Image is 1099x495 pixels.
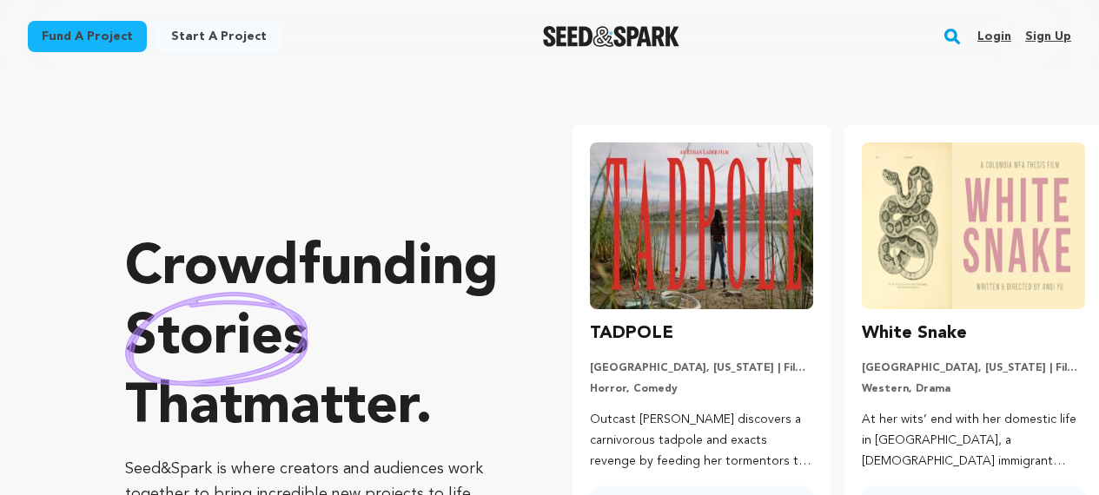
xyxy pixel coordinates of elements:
span: matter [242,380,415,436]
p: [GEOGRAPHIC_DATA], [US_STATE] | Film Short [590,361,813,375]
img: Seed&Spark Logo Dark Mode [543,26,679,47]
img: White Snake image [862,142,1085,309]
p: Horror, Comedy [590,382,813,396]
p: At her wits’ end with her domestic life in [GEOGRAPHIC_DATA], a [DEMOGRAPHIC_DATA] immigrant moth... [862,410,1085,472]
a: Seed&Spark Homepage [543,26,679,47]
p: Outcast [PERSON_NAME] discovers a carnivorous tadpole and exacts revenge by feeding her tormentor... [590,410,813,472]
img: TADPOLE image [590,142,813,309]
h3: White Snake [862,320,967,347]
p: Crowdfunding that . [125,234,503,443]
a: Sign up [1025,23,1071,50]
a: Fund a project [28,21,147,52]
h3: TADPOLE [590,320,673,347]
a: Start a project [157,21,281,52]
p: [GEOGRAPHIC_DATA], [US_STATE] | Film Short [862,361,1085,375]
img: hand sketched image [125,292,308,386]
p: Western, Drama [862,382,1085,396]
a: Login [977,23,1011,50]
